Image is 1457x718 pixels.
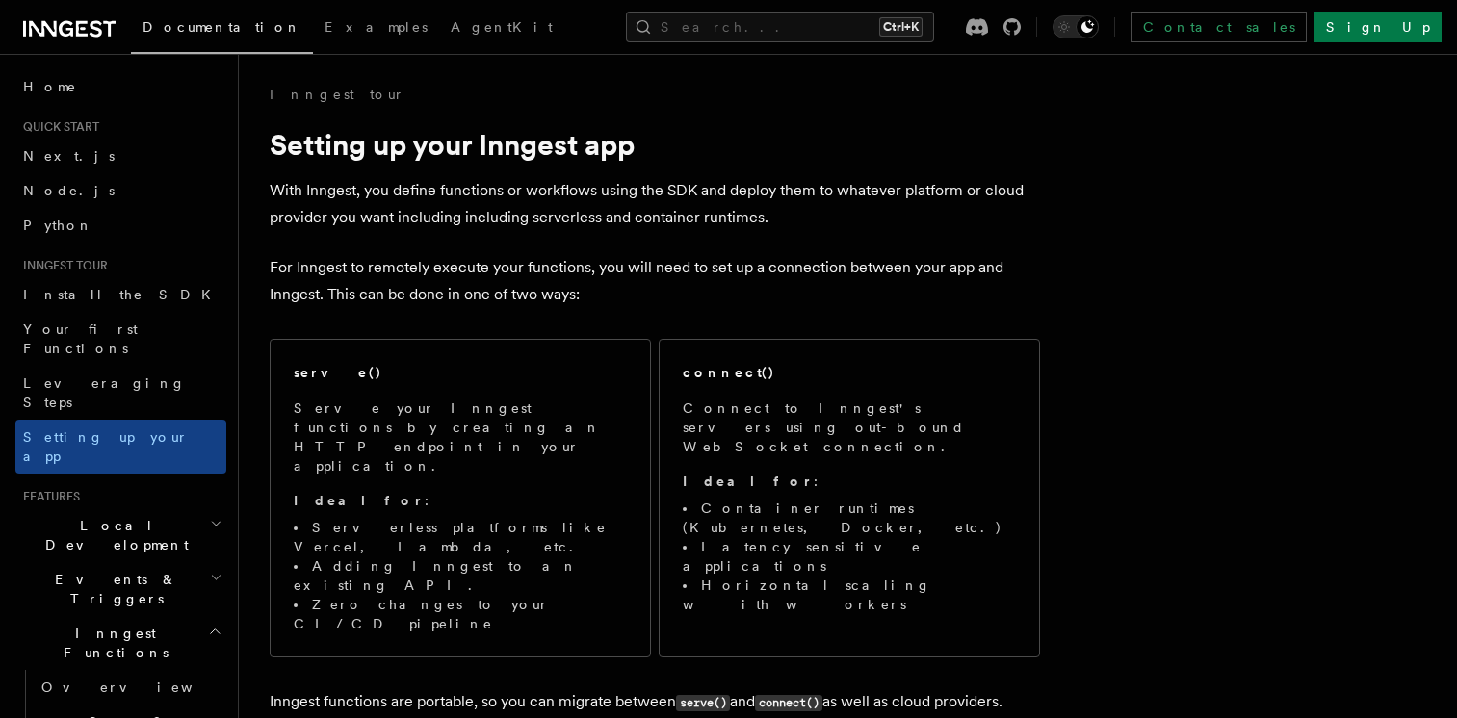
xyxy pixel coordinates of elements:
[439,6,564,52] a: AgentKit
[15,173,226,208] a: Node.js
[15,624,208,662] span: Inngest Functions
[15,258,108,273] span: Inngest tour
[23,148,115,164] span: Next.js
[131,6,313,54] a: Documentation
[294,398,627,475] p: Serve your Inngest functions by creating an HTTP endpoint in your application.
[294,556,627,595] li: Adding Inngest to an existing API.
[15,119,99,135] span: Quick start
[294,595,627,633] li: Zero changes to your CI/CD pipeline
[676,695,730,711] code: serve()
[270,339,651,657] a: serve()Serve your Inngest functions by creating an HTTP endpoint in your application.Ideal for:Se...
[15,312,226,366] a: Your first Functions
[683,474,814,489] strong: Ideal for
[659,339,1040,657] a: connect()Connect to Inngest's servers using out-bound WebSocket connection.Ideal for:Container ru...
[325,19,428,35] span: Examples
[270,688,1040,716] p: Inngest functions are portable, so you can migrate between and as well as cloud providers.
[143,19,301,35] span: Documentation
[34,670,226,705] a: Overview
[23,287,222,302] span: Install the SDK
[41,680,240,695] span: Overview
[15,516,210,554] span: Local Development
[755,695,822,711] code: connect()
[1314,12,1442,42] a: Sign Up
[270,127,1040,162] h1: Setting up your Inngest app
[294,491,627,510] p: :
[683,363,775,382] h2: connect()
[683,499,1016,537] li: Container runtimes (Kubernetes, Docker, etc.)
[313,6,439,52] a: Examples
[15,366,226,420] a: Leveraging Steps
[15,562,226,616] button: Events & Triggers
[294,518,627,556] li: Serverless platforms like Vercel, Lambda, etc.
[15,570,210,608] span: Events & Triggers
[626,12,934,42] button: Search...Ctrl+K
[23,218,93,233] span: Python
[23,183,115,198] span: Node.js
[1053,15,1099,38] button: Toggle dark mode
[451,19,553,35] span: AgentKit
[270,85,404,104] a: Inngest tour
[683,576,1016,614] li: Horizontal scaling with workers
[879,17,923,37] kbd: Ctrl+K
[15,139,226,173] a: Next.js
[15,420,226,474] a: Setting up your app
[23,77,77,96] span: Home
[294,363,382,382] h2: serve()
[15,508,226,562] button: Local Development
[1131,12,1307,42] a: Contact sales
[23,429,189,464] span: Setting up your app
[15,208,226,243] a: Python
[15,489,80,504] span: Features
[683,472,1016,491] p: :
[683,398,1016,456] p: Connect to Inngest's servers using out-bound WebSocket connection.
[23,375,186,410] span: Leveraging Steps
[23,321,138,356] span: Your first Functions
[270,177,1040,231] p: With Inngest, you define functions or workflows using the SDK and deploy them to whatever platfor...
[15,616,226,670] button: Inngest Functions
[683,537,1016,576] li: Latency sensitive applications
[270,254,1040,308] p: For Inngest to remotely execute your functions, you will need to set up a connection between your...
[15,277,226,312] a: Install the SDK
[15,69,226,104] a: Home
[294,493,425,508] strong: Ideal for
